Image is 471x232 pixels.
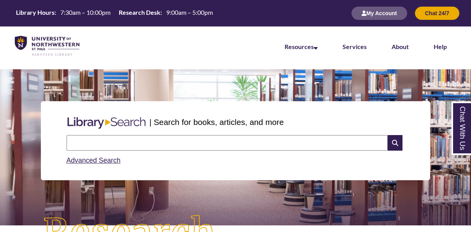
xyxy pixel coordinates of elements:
th: Research Desk: [116,8,163,17]
a: Services [343,43,367,50]
a: Help [434,43,447,50]
a: Chat 24/7 [415,10,459,16]
table: Hours Today [13,8,216,18]
a: Resources [285,43,318,50]
img: Libary Search [63,114,149,132]
img: UNWSP Library Logo [15,36,79,56]
span: 7:30am – 10:00pm [60,9,111,16]
a: About [392,43,409,50]
button: My Account [351,7,407,20]
p: | Search for books, articles, and more [149,116,284,128]
button: Chat 24/7 [415,7,459,20]
i: Search [388,135,402,151]
a: Advanced Search [67,156,121,164]
a: My Account [351,10,407,16]
span: 9:00am – 5:00pm [166,9,213,16]
a: Hours Today [13,8,216,19]
th: Library Hours: [13,8,57,17]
